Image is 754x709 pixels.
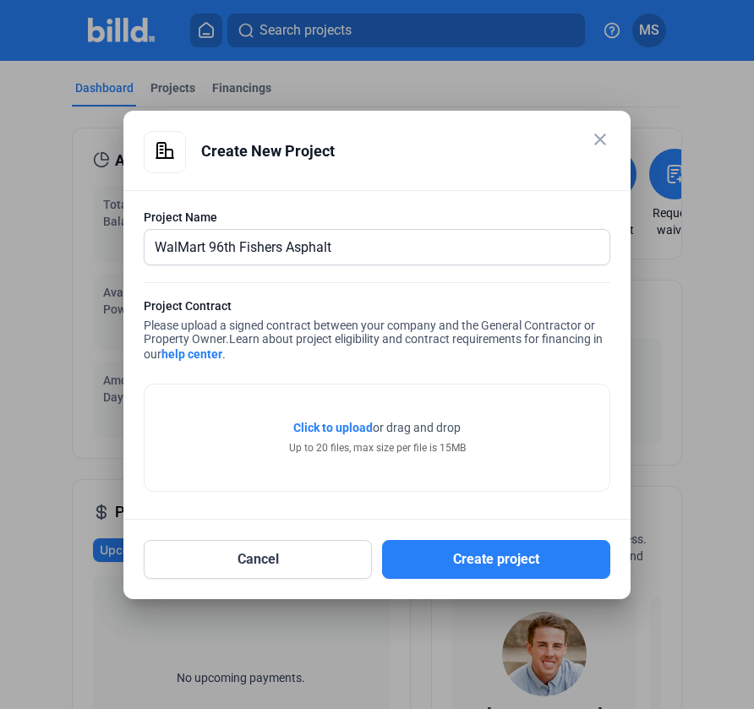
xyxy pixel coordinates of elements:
div: Create New Project [201,131,610,172]
span: Learn about project eligibility and contract requirements for financing in our . [144,332,603,361]
div: Up to 20 files, max size per file is 15MB [289,440,466,455]
div: Project Contract [144,297,610,319]
mat-icon: close [590,129,610,150]
div: Project Name [144,209,610,226]
button: Cancel [144,540,372,579]
span: Click to upload [293,421,373,434]
a: help center [161,347,222,361]
button: Create project [382,540,610,579]
span: or drag and drop [373,419,461,436]
div: Please upload a signed contract between your company and the General Contractor or Property Owner. [144,297,610,367]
